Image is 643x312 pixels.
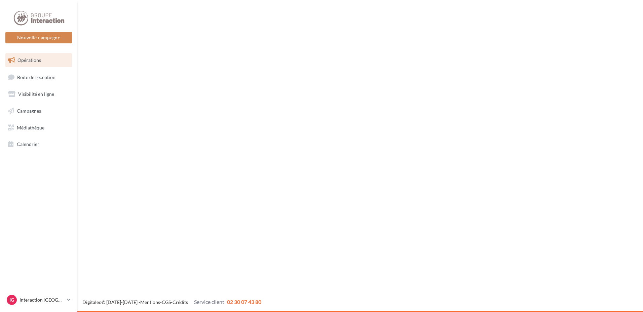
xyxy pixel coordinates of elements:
a: Campagnes [4,104,73,118]
span: IG [9,297,14,303]
span: Visibilité en ligne [18,91,54,97]
p: Interaction [GEOGRAPHIC_DATA] [20,297,64,303]
a: Opérations [4,53,73,67]
a: CGS [162,299,171,305]
span: 02 30 07 43 80 [227,299,261,305]
span: Calendrier [17,141,39,147]
a: Boîte de réception [4,70,73,84]
a: IG Interaction [GEOGRAPHIC_DATA] [5,294,72,306]
span: © [DATE]-[DATE] - - - [82,299,261,305]
span: Médiathèque [17,124,44,130]
span: Campagnes [17,108,41,114]
a: Calendrier [4,137,73,151]
a: Médiathèque [4,121,73,135]
a: Crédits [173,299,188,305]
span: Service client [194,299,224,305]
a: Mentions [140,299,160,305]
a: Visibilité en ligne [4,87,73,101]
button: Nouvelle campagne [5,32,72,43]
a: Digitaleo [82,299,102,305]
span: Boîte de réception [17,74,55,80]
span: Opérations [17,57,41,63]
